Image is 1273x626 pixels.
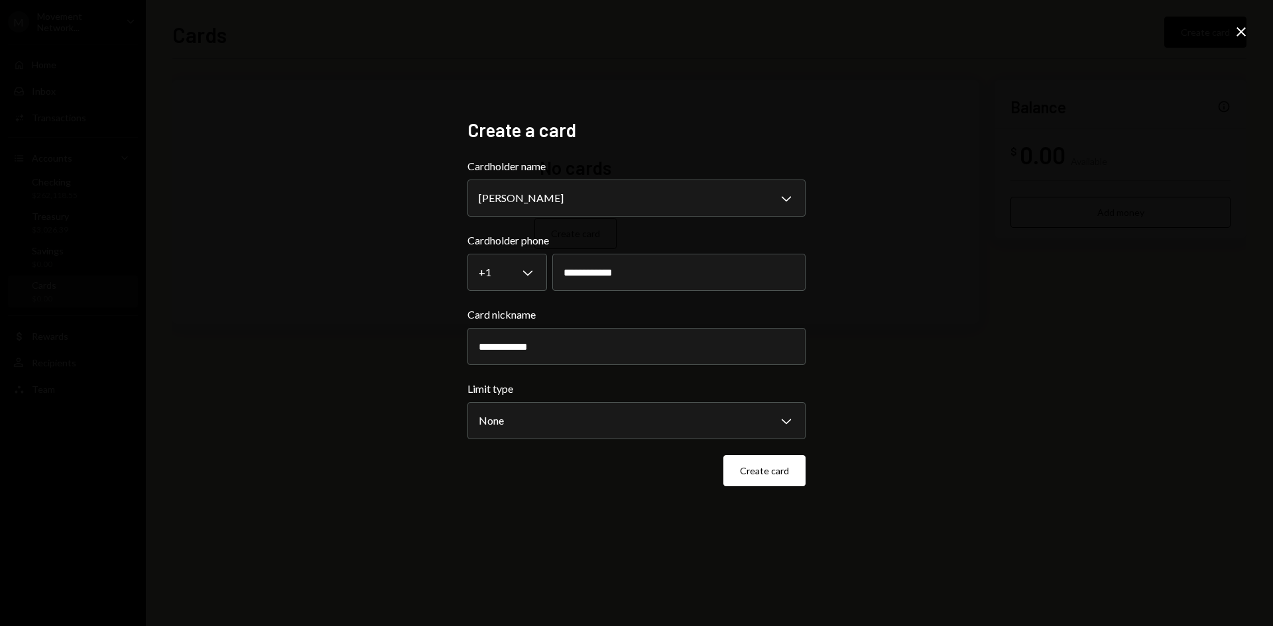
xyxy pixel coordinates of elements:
[467,402,806,439] button: Limit type
[467,180,806,217] button: Cardholder name
[467,307,806,323] label: Card nickname
[467,381,806,397] label: Limit type
[467,233,806,248] label: Cardholder phone
[467,158,806,174] label: Cardholder name
[467,117,806,143] h2: Create a card
[723,455,806,486] button: Create card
